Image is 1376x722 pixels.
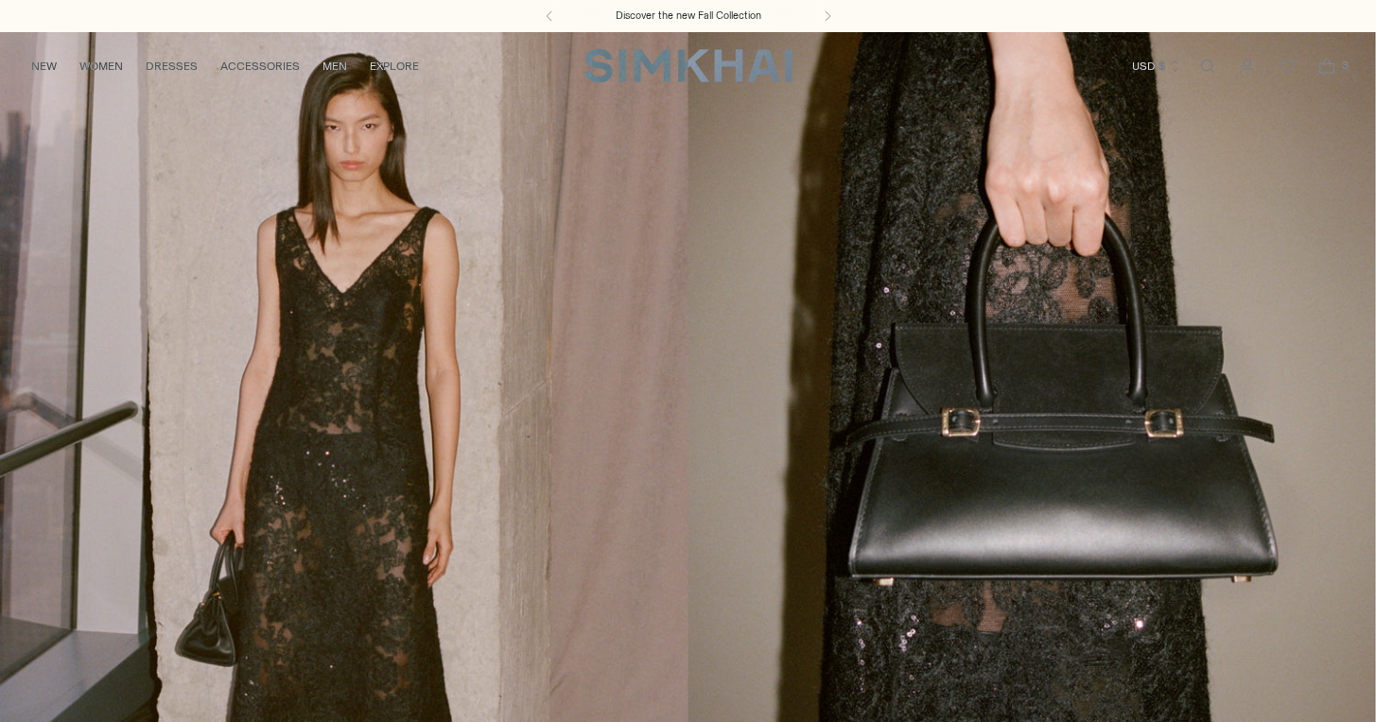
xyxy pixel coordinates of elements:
a: MEN [322,45,347,87]
a: Wishlist [1268,47,1306,85]
a: Open cart modal [1308,47,1346,85]
a: SIMKHAI [584,47,793,84]
a: NEW [31,45,57,87]
a: Discover the new Fall Collection [616,9,761,24]
a: Open search modal [1189,47,1227,85]
a: ACCESSORIES [220,45,300,87]
button: USD $ [1132,45,1182,87]
a: Go to the account page [1228,47,1266,85]
a: EXPLORE [370,45,419,87]
a: DRESSES [146,45,198,87]
a: WOMEN [79,45,123,87]
span: 3 [1336,57,1353,74]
